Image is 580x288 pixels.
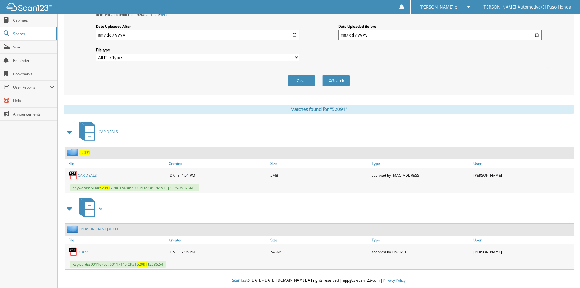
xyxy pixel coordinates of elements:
a: CAR DEALS [76,120,118,144]
span: Announcements [13,112,54,117]
label: File type [96,47,299,52]
span: Help [13,98,54,103]
a: Type [370,236,472,244]
span: Scan123 [232,278,247,283]
label: Date Uploaded After [96,24,299,29]
a: File [65,159,167,168]
div: © [DATE]-[DATE] [DOMAIN_NAME]. All rights reserved | appg03-scan123-com | [58,273,580,288]
a: Created [167,236,269,244]
input: start [96,30,299,40]
span: Search [13,31,53,36]
input: end [338,30,542,40]
a: CAR DEALS [78,173,97,178]
span: Keywords: 90116707, 90117449 CK#1 $2536.54 [70,261,166,268]
img: folder2.png [67,225,79,233]
div: Matches found for "52091" [64,105,574,114]
span: Keywords: STK# VIN# TM706330 [PERSON_NAME] [PERSON_NAME] [70,184,199,191]
label: Date Uploaded Before [338,24,542,29]
div: scanned by FINANCE [370,246,472,258]
span: 52091 [137,262,147,267]
a: File [65,236,167,244]
a: User [472,159,574,168]
div: [DATE] 4:01 PM [167,169,269,181]
button: Clear [288,75,315,86]
span: User Reports [13,85,50,90]
span: CAR DEALS [99,129,118,134]
span: Reminders [13,58,54,63]
span: [PERSON_NAME] e. [420,5,459,9]
button: Search [322,75,350,86]
a: [PERSON_NAME] & CO [79,226,118,232]
a: Size [269,236,371,244]
a: 010323 [78,249,90,254]
span: Cabinets [13,18,54,23]
span: [PERSON_NAME] Automotive/El Paso Honda [482,5,571,9]
div: [PERSON_NAME] [472,169,574,181]
span: Bookmarks [13,71,54,76]
a: here [160,12,168,17]
div: 543KB [269,246,371,258]
a: 52091 [79,150,90,155]
div: [PERSON_NAME] [472,246,574,258]
div: 5MB [269,169,371,181]
a: Privacy Policy [383,278,406,283]
a: Type [370,159,472,168]
img: scan123-logo-white.svg [6,3,52,11]
span: 52091 [100,185,110,190]
a: User [472,236,574,244]
img: folder2.png [67,149,79,156]
iframe: Chat Widget [550,259,580,288]
div: scanned by [MAC_ADDRESS] [370,169,472,181]
span: A/P [99,206,104,211]
img: PDF.png [69,247,78,256]
a: A/P [76,196,104,220]
img: PDF.png [69,171,78,180]
a: Created [167,159,269,168]
span: Scan [13,44,54,50]
a: Size [269,159,371,168]
div: [DATE] 7:08 PM [167,246,269,258]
